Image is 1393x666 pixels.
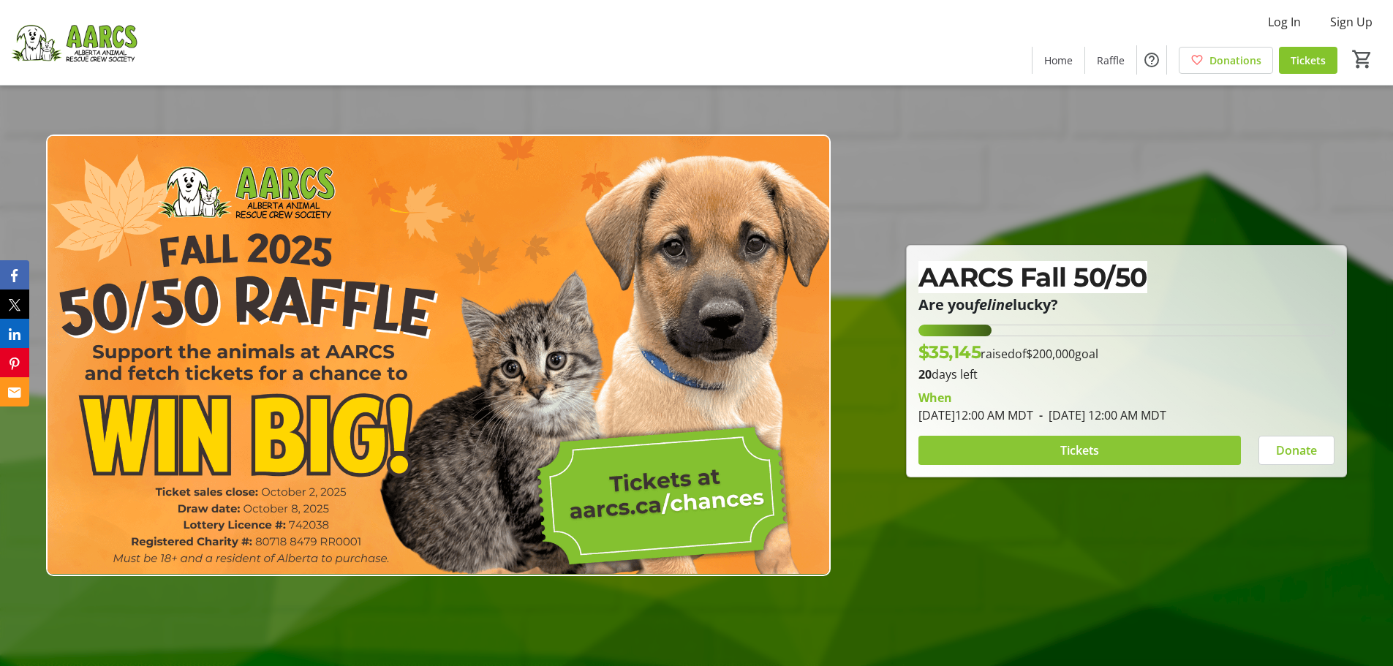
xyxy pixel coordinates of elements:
[1279,47,1337,74] a: Tickets
[918,339,1099,366] p: raised of goal
[918,389,952,406] div: When
[1060,442,1099,459] span: Tickets
[1256,10,1313,34] button: Log In
[1179,47,1273,74] a: Donations
[1276,442,1317,459] span: Donate
[918,297,1335,313] p: Are you lucky?
[1097,53,1125,68] span: Raffle
[1033,47,1084,74] a: Home
[918,341,981,363] span: $35,145
[918,325,1335,336] div: 17.572499999999998% of fundraising goal reached
[918,436,1241,465] button: Tickets
[974,295,1013,314] em: feline
[1268,13,1301,31] span: Log In
[46,135,831,576] img: Campaign CTA Media Photo
[1330,13,1373,31] span: Sign Up
[9,6,139,79] img: Alberta Animal Rescue Crew Society's Logo
[1085,47,1136,74] a: Raffle
[918,366,932,382] span: 20
[1137,45,1166,75] button: Help
[1349,46,1375,72] button: Cart
[1044,53,1073,68] span: Home
[1209,53,1261,68] span: Donations
[918,366,1335,383] p: days left
[1291,53,1326,68] span: Tickets
[1033,407,1049,423] span: -
[1318,10,1384,34] button: Sign Up
[1026,346,1075,362] span: $200,000
[918,407,1033,423] span: [DATE] 12:00 AM MDT
[1033,407,1166,423] span: [DATE] 12:00 AM MDT
[1258,436,1335,465] button: Donate
[918,261,1147,293] span: AARCS Fall 50/50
